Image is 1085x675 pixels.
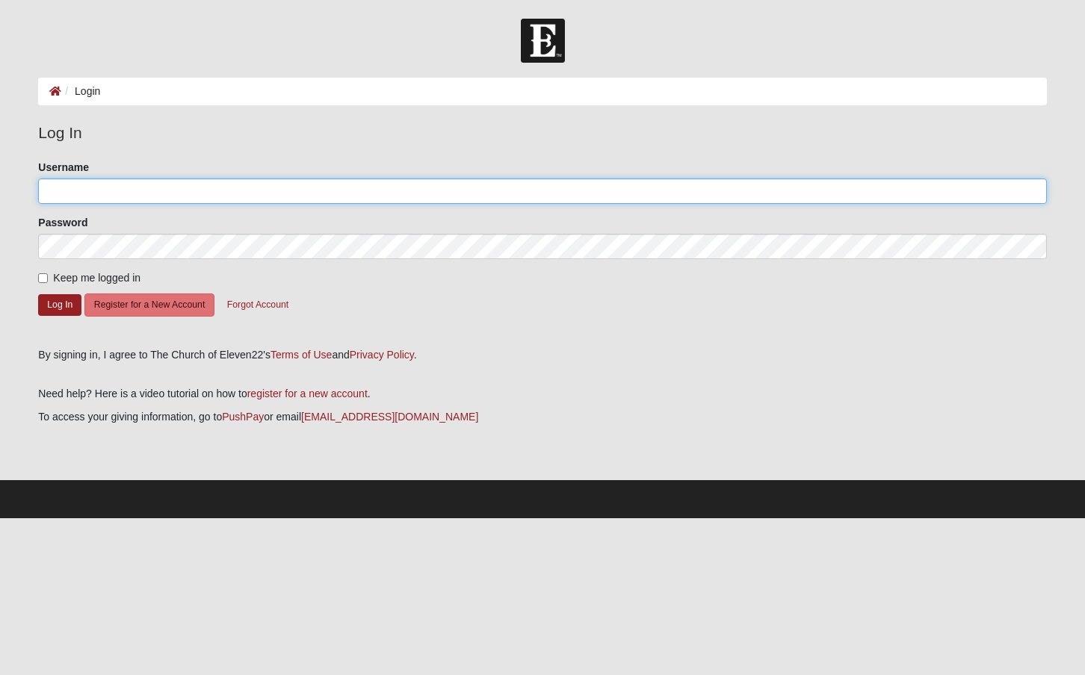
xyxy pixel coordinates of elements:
[38,160,89,175] label: Username
[38,294,81,316] button: Log In
[38,386,1046,402] p: Need help? Here is a video tutorial on how to .
[301,411,478,423] a: [EMAIL_ADDRESS][DOMAIN_NAME]
[350,349,414,361] a: Privacy Policy
[38,273,48,283] input: Keep me logged in
[84,293,214,317] button: Register for a New Account
[222,411,264,423] a: PushPay
[38,409,1046,425] p: To access your giving information, go to or email
[521,19,565,63] img: Church of Eleven22 Logo
[38,347,1046,363] div: By signing in, I agree to The Church of Eleven22's and .
[38,121,1046,145] legend: Log In
[217,293,298,317] button: Forgot Account
[61,84,100,99] li: Login
[247,388,368,399] a: register for a new account
[38,215,87,230] label: Password
[271,349,332,361] a: Terms of Use
[53,272,140,284] span: Keep me logged in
